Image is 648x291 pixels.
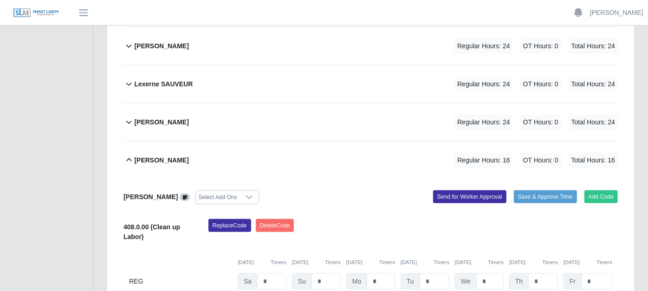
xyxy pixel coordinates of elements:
b: [PERSON_NAME] [134,117,188,127]
span: OT Hours: 0 [520,153,561,168]
span: OT Hours: 0 [520,115,561,130]
div: [DATE] [455,259,504,266]
div: REG [129,273,232,290]
b: [PERSON_NAME] [123,193,178,200]
span: OT Hours: 0 [520,39,561,54]
button: [PERSON_NAME] Regular Hours: 24 OT Hours: 0 Total Hours: 24 [123,27,618,65]
span: Sa [238,273,258,290]
button: [PERSON_NAME] Regular Hours: 16 OT Hours: 0 Total Hours: 16 [123,142,618,179]
div: [DATE] [564,259,612,266]
span: Total Hours: 24 [569,115,618,130]
span: Regular Hours: 24 [454,115,513,130]
a: View/Edit Notes [180,193,190,200]
b: Lexerne SAUVEUR [134,79,193,89]
img: SLM Logo [13,8,59,18]
div: [DATE] [509,259,558,266]
button: Timers [379,259,395,266]
div: Select Add Ons [196,191,240,204]
span: Total Hours: 24 [569,39,618,54]
span: Regular Hours: 24 [454,39,513,54]
b: 408.0.00 (Clean up Labor) [123,223,180,240]
button: Timers [271,259,286,266]
span: Th [509,273,529,290]
div: [DATE] [238,259,286,266]
button: Timers [542,259,558,266]
button: Send for Worker Approval [433,190,506,203]
button: Lexerne SAUVEUR Regular Hours: 24 OT Hours: 0 Total Hours: 24 [123,65,618,103]
span: Regular Hours: 24 [454,77,513,92]
span: Regular Hours: 16 [454,153,513,168]
button: Timers [325,259,341,266]
span: Fr [564,273,582,290]
span: Su [292,273,312,290]
button: ReplaceCode [208,219,251,232]
b: [PERSON_NAME] [134,155,188,165]
span: Total Hours: 24 [569,77,618,92]
span: OT Hours: 0 [520,77,561,92]
button: [PERSON_NAME] Regular Hours: 24 OT Hours: 0 Total Hours: 24 [123,103,618,141]
button: Timers [488,259,504,266]
button: Add Code [584,190,618,203]
b: [PERSON_NAME] [134,41,188,51]
button: Save & Approve Time [514,190,577,203]
span: We [455,273,477,290]
button: Timers [434,259,449,266]
div: [DATE] [346,259,395,266]
span: Mo [346,273,367,290]
div: [DATE] [401,259,449,266]
div: [DATE] [292,259,341,266]
span: Tu [401,273,420,290]
button: DeleteCode [256,219,294,232]
span: Total Hours: 16 [569,153,618,168]
button: Timers [596,259,612,266]
a: [PERSON_NAME] [590,8,643,18]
